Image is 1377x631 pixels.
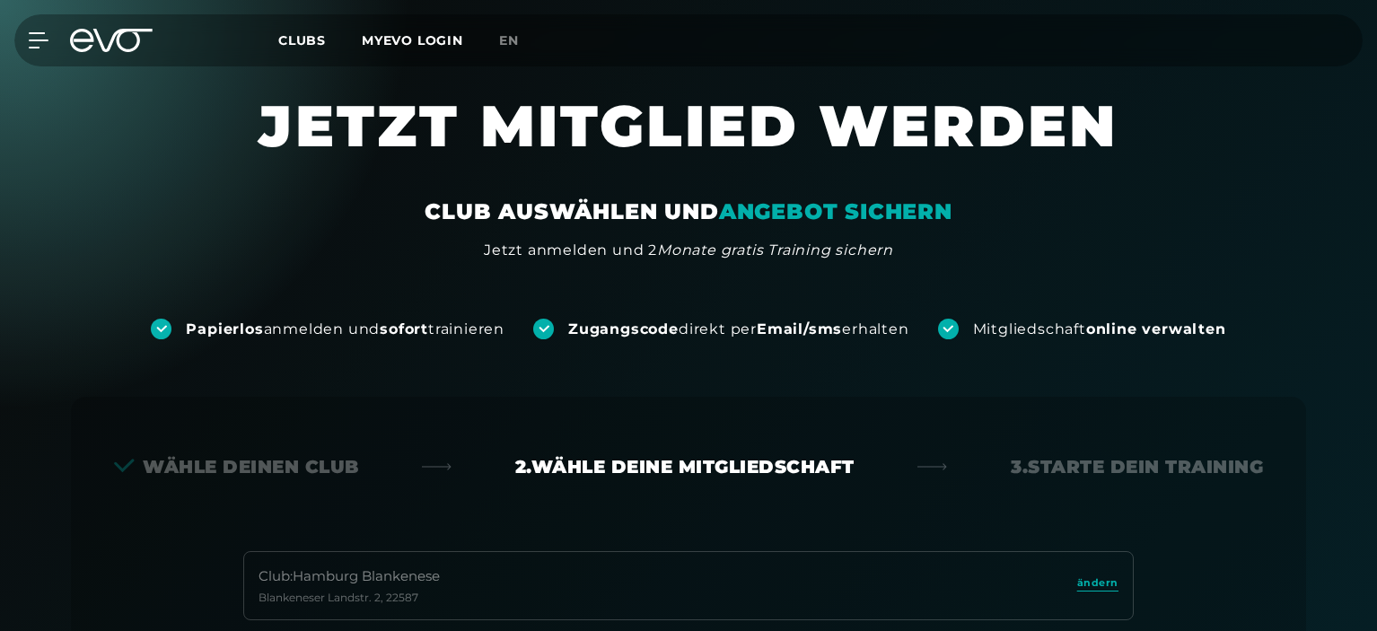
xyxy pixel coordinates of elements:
[499,32,519,48] span: en
[114,454,359,479] div: Wähle deinen Club
[657,241,893,259] em: Monate gratis Training sichern
[973,320,1226,339] div: Mitgliedschaft
[380,320,428,337] strong: sofort
[757,320,842,337] strong: Email/sms
[568,320,679,337] strong: Zugangscode
[1011,454,1263,479] div: 3. Starte dein Training
[186,320,263,337] strong: Papierlos
[259,566,440,587] div: Club : Hamburg Blankenese
[150,90,1227,197] h1: JETZT MITGLIED WERDEN
[278,31,362,48] a: Clubs
[719,198,952,224] em: ANGEBOT SICHERN
[362,32,463,48] a: MYEVO LOGIN
[499,31,540,51] a: en
[1086,320,1226,337] strong: online verwalten
[515,454,855,479] div: 2. Wähle deine Mitgliedschaft
[259,591,440,605] div: Blankeneser Landstr. 2 , 22587
[425,197,952,226] div: CLUB AUSWÄHLEN UND
[186,320,504,339] div: anmelden und trainieren
[278,32,326,48] span: Clubs
[484,240,893,261] div: Jetzt anmelden und 2
[1077,575,1118,596] a: ändern
[568,320,908,339] div: direkt per erhalten
[1077,575,1118,591] span: ändern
